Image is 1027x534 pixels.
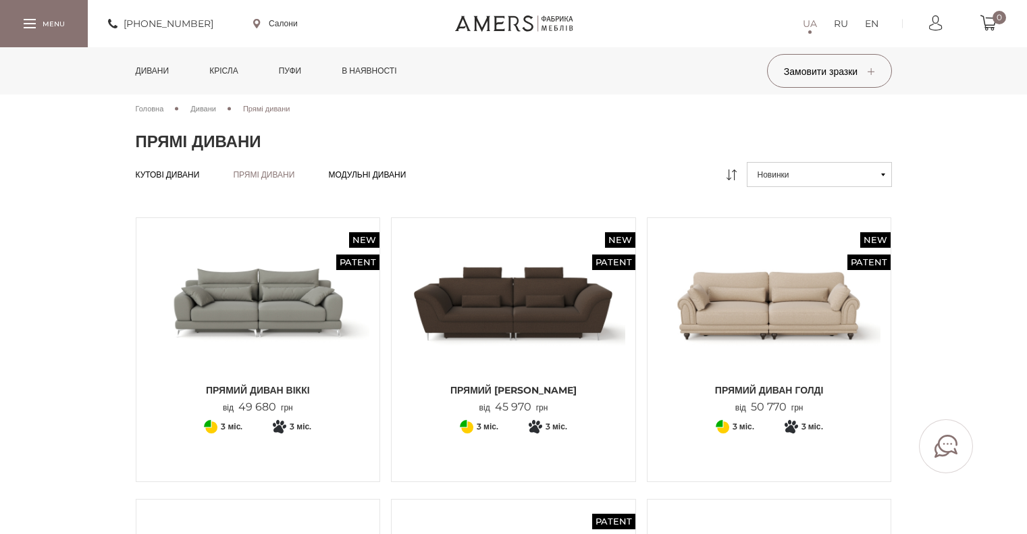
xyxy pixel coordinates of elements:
a: Кутові дивани [136,169,200,180]
span: Patent [336,255,379,270]
a: Дивани [126,47,180,95]
a: New Patent Прямий Диван Грейсі Прямий Диван Грейсі Прямий [PERSON_NAME] від45 970грн [402,228,625,414]
a: Головна [136,103,164,115]
span: 3 міс. [801,419,823,435]
a: Крісла [199,47,248,95]
span: 49 680 [234,400,281,413]
a: Салони [253,18,298,30]
p: від грн [223,401,293,414]
span: 3 міс. [290,419,311,435]
span: New [349,232,379,248]
span: Замовити зразки [784,65,874,78]
span: New [860,232,891,248]
span: 3 міс. [733,419,754,435]
a: [PHONE_NUMBER] [108,16,213,32]
a: EN [865,16,878,32]
span: Patent [847,255,891,270]
a: Дивани [190,103,216,115]
button: Новинки [747,162,892,187]
span: Головна [136,104,164,113]
h1: Прямі дивани [136,132,892,152]
span: Прямий [PERSON_NAME] [402,383,625,397]
span: 3 міс. [546,419,567,435]
span: 3 міс. [477,419,498,435]
a: RU [834,16,848,32]
span: Patent [592,255,635,270]
span: 50 770 [746,400,791,413]
p: від грн [479,401,548,414]
a: Пуфи [269,47,312,95]
span: Patent [592,514,635,529]
span: 0 [993,11,1006,24]
span: 45 970 [490,400,536,413]
p: від грн [735,401,804,414]
span: Прямий диван ВІККІ [147,383,370,397]
span: Прямий диван ГОЛДІ [658,383,881,397]
button: Замовити зразки [767,54,892,88]
a: в наявності [332,47,406,95]
a: New Patent Прямий диван ВІККІ Прямий диван ВІККІ Прямий диван ВІККІ від49 680грн [147,228,370,414]
span: New [605,232,635,248]
span: Дивани [190,104,216,113]
span: 3 міс. [221,419,242,435]
a: Модульні дивани [328,169,406,180]
a: UA [803,16,817,32]
a: New Patent Прямий диван ГОЛДІ Прямий диван ГОЛДІ Прямий диван ГОЛДІ від50 770грн [658,228,881,414]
